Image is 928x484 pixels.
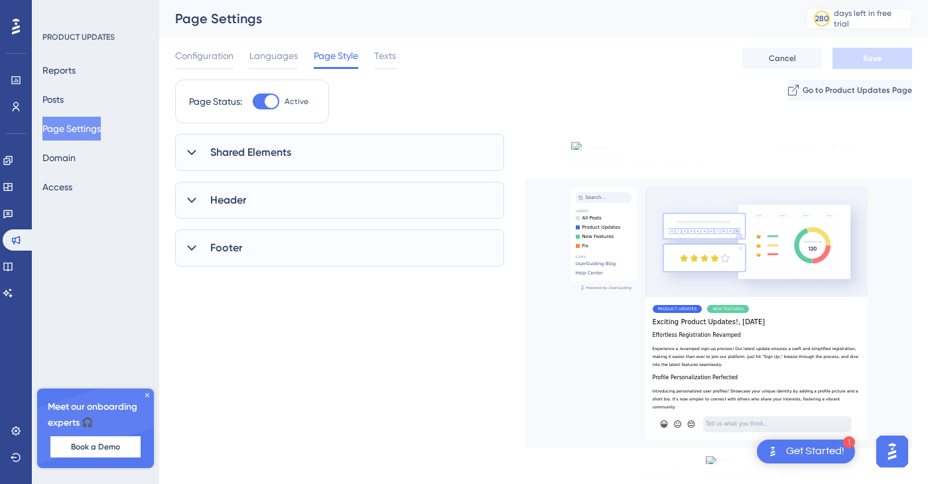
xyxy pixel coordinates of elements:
[374,48,396,64] span: Texts
[175,9,773,28] div: Page Settings
[210,192,246,208] span: Header
[42,32,115,42] div: PRODUCT UPDATES
[42,88,64,111] button: Posts
[863,53,882,64] span: Save
[42,146,76,170] button: Domain
[872,432,912,471] iframe: UserGuiding AI Assistant Launcher
[757,440,855,463] div: Open Get Started! checklist, remaining modules: 1
[42,175,72,199] button: Access
[210,145,291,160] span: Shared Elements
[189,93,242,109] div: Page Status:
[769,53,796,64] span: Cancel
[42,117,101,141] button: Page Settings
[210,240,242,256] span: Footer
[742,48,822,69] button: Cancel
[832,48,912,69] button: Save
[249,48,298,64] span: Languages
[815,13,829,24] div: 280
[175,48,233,64] span: Configuration
[843,436,855,448] div: 1
[50,436,141,457] button: Book a Demo
[834,8,907,29] div: days left in free trial
[803,85,912,95] span: Go to Product Updates Page
[71,442,120,452] span: Book a Demo
[765,444,781,459] img: launcher-image-alternative-text
[48,399,143,431] span: Meet our onboarding experts 🎧
[314,48,358,64] span: Page Style
[786,444,844,459] div: Get Started!
[788,80,912,101] button: Go to Product Updates Page
[42,58,76,82] button: Reports
[285,96,308,107] span: Active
